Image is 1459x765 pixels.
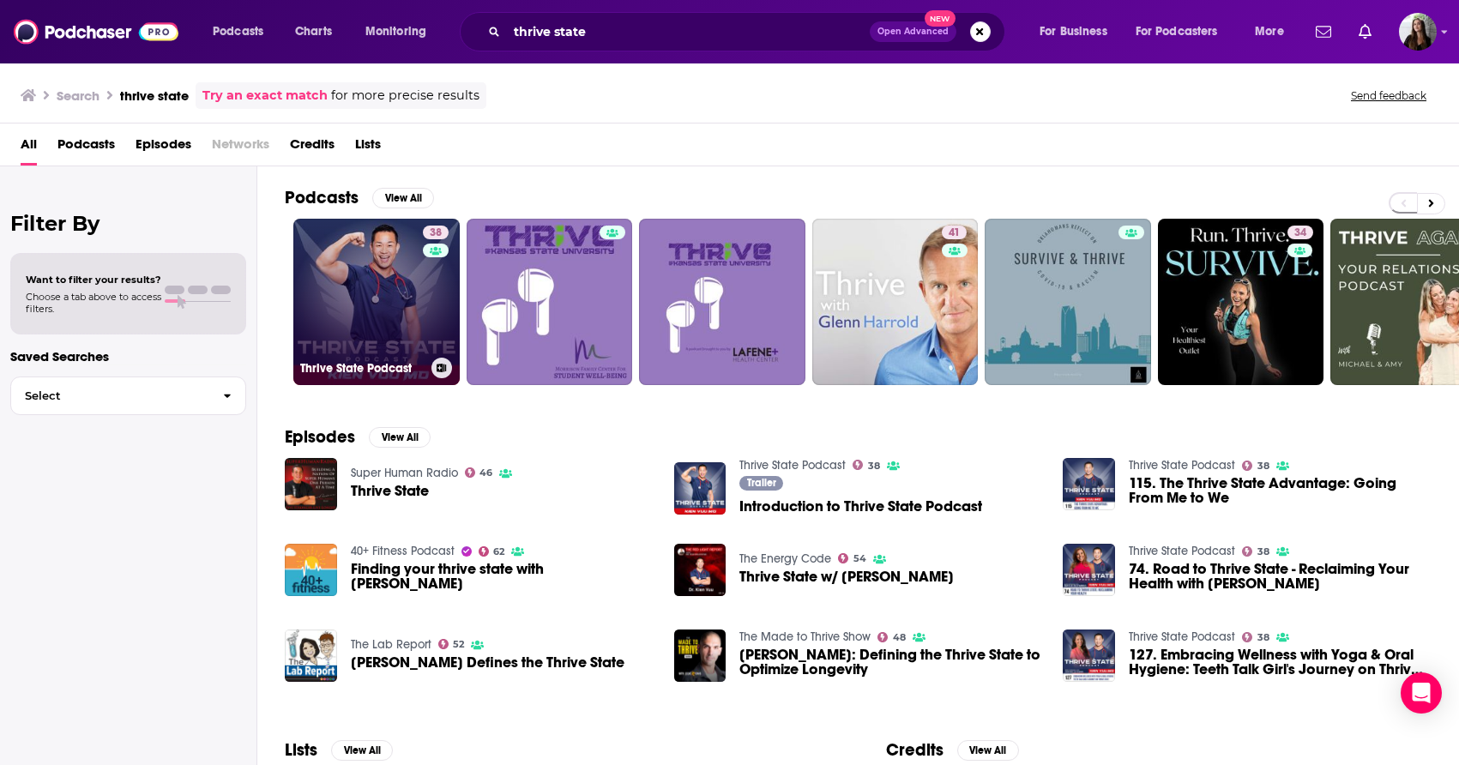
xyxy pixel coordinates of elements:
h3: Thrive State Podcast [300,361,425,376]
button: open menu [1028,18,1129,45]
a: 54 [838,553,866,563]
h2: Episodes [285,426,355,448]
a: 38 [1242,546,1269,557]
h3: thrive state [120,87,189,104]
button: View All [372,188,434,208]
button: View All [331,740,393,761]
a: Lists [355,130,381,166]
input: Search podcasts, credits, & more... [507,18,870,45]
a: Thrive State [351,484,429,498]
div: Search podcasts, credits, & more... [476,12,1022,51]
h2: Podcasts [285,187,359,208]
a: 38 [853,460,880,470]
h2: Credits [886,739,944,761]
a: The Made to Thrive Show [739,629,871,644]
span: Want to filter your results? [26,274,161,286]
button: Select [10,376,246,415]
span: 54 [853,555,866,563]
img: Dr Kien Vuu: Defining the Thrive State to Optimize Longevity [674,629,726,682]
span: More [1255,20,1284,44]
button: open menu [353,18,449,45]
span: All [21,130,37,166]
span: 38 [1257,634,1269,642]
img: 127. Embracing Wellness with Yoga & Oral Hygiene: Teeth Talk Girl's Journey on Thrive State [1063,629,1115,682]
img: User Profile [1399,13,1437,51]
button: View All [369,427,431,448]
span: [PERSON_NAME]: Defining the Thrive State to Optimize Longevity [739,648,1042,677]
h2: Filter By [10,211,246,236]
a: 41 [812,219,979,385]
a: CreditsView All [886,739,1019,761]
a: 38 [423,226,449,239]
a: Thrive State w/ Dr. Kien Vuu [739,569,954,584]
span: Trailer [747,478,776,488]
span: for more precise results [331,86,479,105]
a: 127. Embracing Wellness with Yoga & Oral Hygiene: Teeth Talk Girl's Journey on Thrive State [1129,648,1432,677]
span: Thrive State w/ [PERSON_NAME] [739,569,954,584]
img: Finding your thrive state with Dr. Kien Vuu [285,544,337,596]
span: 46 [479,469,492,477]
img: 115. The Thrive State Advantage: Going From Me to We [1063,458,1115,510]
div: Open Intercom Messenger [1401,672,1442,714]
img: Introduction to Thrive State Podcast [674,462,726,515]
a: The Energy Code [739,551,831,566]
img: Dr. Kien Vuu Defines the Thrive State [285,629,337,682]
a: Credits [290,130,335,166]
button: Show profile menu [1399,13,1437,51]
a: Thrive State [285,458,337,510]
a: 34 [1287,226,1313,239]
span: 38 [430,225,442,242]
button: open menu [201,18,286,45]
a: Episodes [136,130,191,166]
a: PodcastsView All [285,187,434,208]
h2: Lists [285,739,317,761]
a: Dr. Kien Vuu Defines the Thrive State [351,655,624,670]
a: 40+ Fitness Podcast [351,544,455,558]
a: Finding your thrive state with Dr. Kien Vuu [351,562,654,591]
a: Thrive State Podcast [1129,544,1235,558]
a: 34 [1158,219,1324,385]
button: Send feedback [1346,88,1432,103]
a: 38 [1242,632,1269,642]
a: Super Human Radio [351,466,458,480]
span: 41 [949,225,960,242]
span: Choose a tab above to access filters. [26,291,161,315]
span: 38 [1257,462,1269,470]
span: [PERSON_NAME] Defines the Thrive State [351,655,624,670]
a: 48 [877,632,906,642]
span: Finding your thrive state with [PERSON_NAME] [351,562,654,591]
img: Podchaser - Follow, Share and Rate Podcasts [14,15,178,48]
span: Podcasts [213,20,263,44]
img: 74. Road to Thrive State - Reclaiming Your Health with Gayle Guyardo [1063,544,1115,596]
span: For Podcasters [1136,20,1218,44]
button: View All [957,740,1019,761]
button: Open AdvancedNew [870,21,956,42]
span: Monitoring [365,20,426,44]
a: Show notifications dropdown [1352,17,1378,46]
span: 38 [1257,548,1269,556]
a: ListsView All [285,739,393,761]
span: Select [11,390,209,401]
a: 62 [479,546,505,557]
span: 48 [893,634,906,642]
span: New [925,10,956,27]
a: 115. The Thrive State Advantage: Going From Me to We [1129,476,1432,505]
button: open menu [1243,18,1305,45]
span: 34 [1294,225,1306,242]
span: 74. Road to Thrive State - Reclaiming Your Health with [PERSON_NAME] [1129,562,1432,591]
span: Networks [212,130,269,166]
a: EpisodesView All [285,426,431,448]
a: 46 [465,467,493,478]
span: Logged in as bnmartinn [1399,13,1437,51]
